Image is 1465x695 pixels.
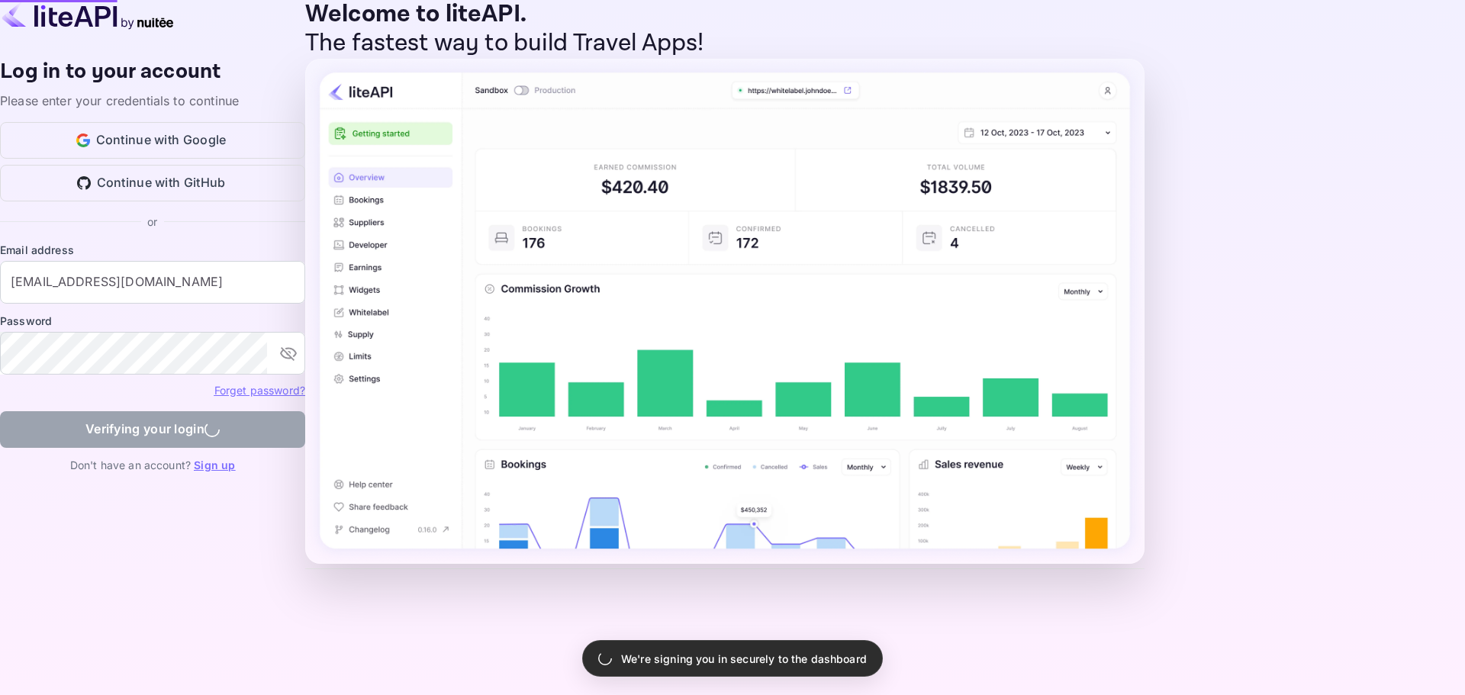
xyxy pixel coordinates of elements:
p: We're signing you in securely to the dashboard [621,651,867,667]
a: Forget password? [214,384,305,397]
img: liteAPI Dashboard Preview [305,59,1145,564]
p: The fastest way to build Travel Apps! [305,29,1145,58]
button: toggle password visibility [273,338,304,368]
a: Sign up [194,459,235,471]
a: Forget password? [214,382,305,397]
p: or [147,214,157,230]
